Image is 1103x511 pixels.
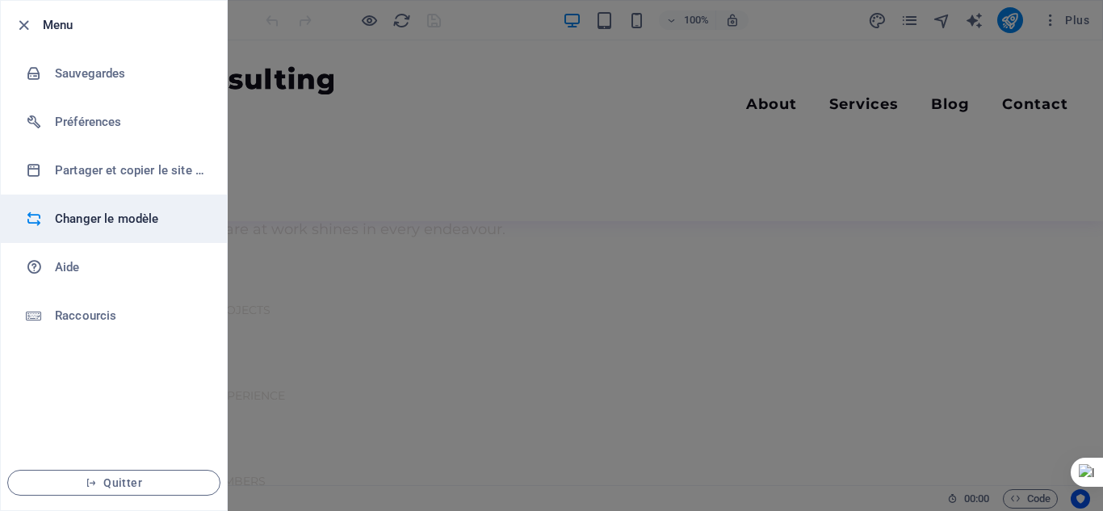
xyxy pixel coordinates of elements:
h6: Sauvegardes [55,64,204,83]
h6: Changer le modèle [55,209,204,228]
h6: Partager et copier le site web [55,161,204,180]
span: Quitter [21,476,207,489]
button: Quitter [7,470,220,496]
h6: Aide [55,258,204,277]
a: Aide [1,243,227,291]
h6: Raccourcis [55,306,204,325]
h6: Préférences [55,112,204,132]
h6: Menu [43,15,214,35]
